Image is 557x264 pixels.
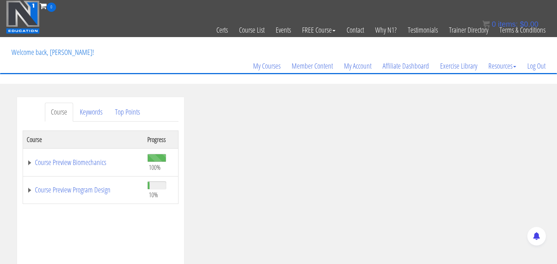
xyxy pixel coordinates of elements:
th: Progress [144,131,178,148]
a: My Account [338,48,377,84]
th: Course [23,131,144,148]
img: n1-education [6,0,40,34]
a: Keywords [74,103,108,122]
a: Why N1? [370,12,402,48]
a: My Courses [248,48,286,84]
a: Resources [483,48,522,84]
a: Course List [233,12,270,48]
a: Contact [341,12,370,48]
span: 0 [492,20,496,28]
a: Certs [211,12,233,48]
a: Member Content [286,48,338,84]
span: 10% [149,191,158,199]
a: Course [45,103,73,122]
a: Course Preview Program Design [27,186,140,194]
a: Affiliate Dashboard [377,48,435,84]
a: Exercise Library [435,48,483,84]
a: 0 items: $0.00 [482,20,538,28]
span: items: [498,20,518,28]
a: FREE Course [296,12,341,48]
a: Course Preview Biomechanics [27,159,140,166]
img: icon11.png [482,20,490,28]
a: Terms & Conditions [494,12,551,48]
span: $ [520,20,524,28]
bdi: 0.00 [520,20,538,28]
a: Testimonials [402,12,443,48]
a: Top Points [109,103,146,122]
span: 0 [47,3,56,12]
p: Welcome back, [PERSON_NAME]! [6,37,99,67]
a: Log Out [522,48,551,84]
a: Events [270,12,296,48]
span: 100% [149,163,161,171]
a: 0 [40,1,56,11]
a: Trainer Directory [443,12,494,48]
